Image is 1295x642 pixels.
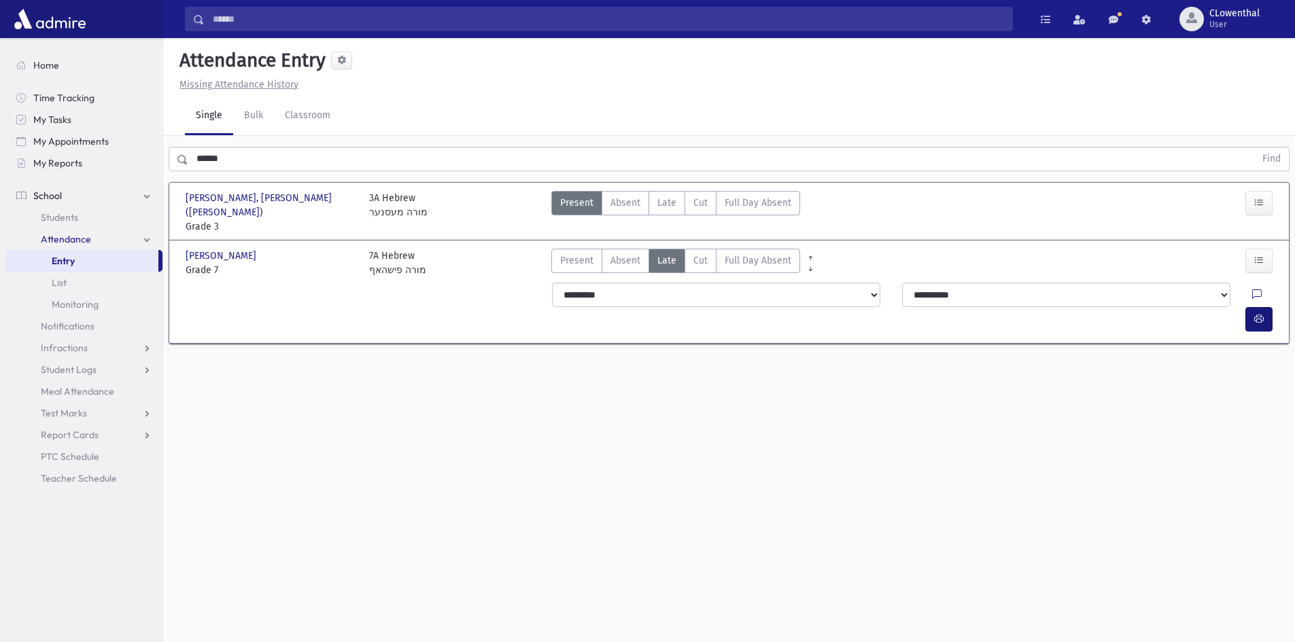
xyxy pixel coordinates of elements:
[33,157,82,169] span: My Reports
[41,342,88,354] span: Infractions
[233,97,274,135] a: Bulk
[725,196,791,210] span: Full Day Absent
[33,92,94,104] span: Time Tracking
[11,5,89,33] img: AdmirePro
[5,315,162,337] a: Notifications
[610,196,640,210] span: Absent
[41,385,114,397] span: Meal Attendance
[41,320,94,332] span: Notifications
[657,253,676,268] span: Late
[41,429,99,441] span: Report Cards
[5,272,162,293] a: List
[186,191,356,219] span: [PERSON_NAME], [PERSON_NAME] ([PERSON_NAME])
[5,467,162,489] a: Teacher Schedule
[33,190,62,202] span: School
[5,424,162,446] a: Report Cards
[5,130,162,152] a: My Appointments
[186,219,356,234] span: Grade 3
[5,380,162,402] a: Meal Attendance
[693,253,708,268] span: Cut
[41,450,99,463] span: PTC Schedule
[52,277,67,289] span: List
[174,79,298,90] a: Missing Attendance History
[1209,19,1260,30] span: User
[5,446,162,467] a: PTC Schedule
[1209,8,1260,19] span: CLowenthal
[5,152,162,174] a: My Reports
[5,185,162,207] a: School
[52,255,75,267] span: Entry
[725,253,791,268] span: Full Day Absent
[186,249,259,263] span: [PERSON_NAME]
[5,337,162,359] a: Infractions
[41,472,117,484] span: Teacher Schedule
[33,59,59,71] span: Home
[5,54,162,76] a: Home
[1254,147,1289,171] button: Find
[179,79,298,90] u: Missing Attendance History
[33,135,109,147] span: My Appointments
[5,207,162,228] a: Students
[560,253,593,268] span: Present
[560,196,593,210] span: Present
[5,293,162,315] a: Monitoring
[5,228,162,250] a: Attendance
[369,191,428,234] div: 3A Hebrew מורה מעסנער
[41,407,87,419] span: Test Marks
[5,250,158,272] a: Entry
[186,263,356,277] span: Grade 7
[551,249,800,277] div: AttTypes
[5,87,162,109] a: Time Tracking
[369,249,426,277] div: 7A Hebrew מורה פישהאף
[693,196,708,210] span: Cut
[274,97,341,135] a: Classroom
[610,253,640,268] span: Absent
[5,402,162,424] a: Test Marks
[174,49,326,72] h5: Attendance Entry
[41,363,97,376] span: Student Logs
[41,233,91,245] span: Attendance
[33,113,71,126] span: My Tasks
[205,7,1012,31] input: Search
[41,211,78,224] span: Students
[52,298,99,310] span: Monitoring
[185,97,233,135] a: Single
[5,109,162,130] a: My Tasks
[657,196,676,210] span: Late
[5,359,162,380] a: Student Logs
[551,191,800,234] div: AttTypes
